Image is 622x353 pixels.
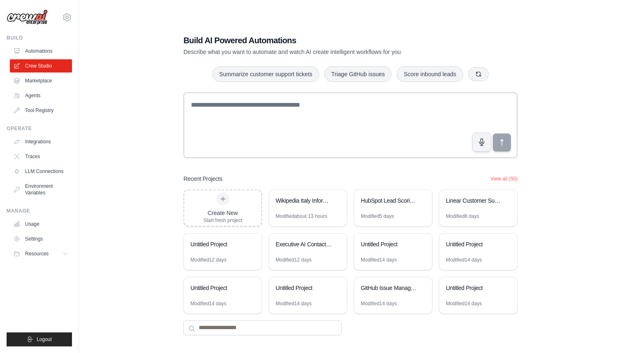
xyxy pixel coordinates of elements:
[276,284,332,292] div: Untitled Project
[361,257,397,263] div: Modified 14 days
[468,67,489,81] button: Get new suggestions
[190,300,226,307] div: Modified 14 days
[324,66,392,82] button: Triage GitHub issues
[10,59,72,72] a: Crew Studio
[203,209,242,217] div: Create New
[276,240,332,248] div: Executive AI Contact Research
[10,165,72,178] a: LLM Connections
[190,257,226,263] div: Modified 12 days
[361,240,417,248] div: Untitled Project
[183,35,460,46] h1: Build AI Powered Automations
[7,332,72,346] button: Logout
[446,284,502,292] div: Untitled Project
[446,257,482,263] div: Modified 14 days
[361,213,394,220] div: Modified 5 days
[276,196,332,205] div: Wikipedia Italy Information Extractor
[10,217,72,231] a: Usage
[190,240,247,248] div: Untitled Project
[7,35,72,41] div: Build
[183,48,460,56] p: Describe what you want to automate and watch AI create intelligent workflows for you
[203,217,242,224] div: Start fresh project
[37,336,52,343] span: Logout
[10,180,72,199] a: Environment Variables
[446,300,482,307] div: Modified 14 days
[10,74,72,87] a: Marketplace
[446,196,502,205] div: Linear Customer Support Ticket Processing System
[446,240,502,248] div: Untitled Project
[10,135,72,148] a: Integrations
[7,125,72,132] div: Operate
[7,9,48,25] img: Logo
[10,44,72,58] a: Automations
[10,247,72,260] button: Resources
[25,250,49,257] span: Resources
[7,208,72,214] div: Manage
[10,150,72,163] a: Traces
[212,66,319,82] button: Summarize customer support tickets
[276,300,311,307] div: Modified 14 days
[10,232,72,245] a: Settings
[446,213,479,220] div: Modified 8 days
[361,284,417,292] div: GitHub Issue Management Automation
[276,213,327,220] div: Modified about 13 hours
[10,104,72,117] a: Tool Registry
[361,300,397,307] div: Modified 14 days
[10,89,72,102] a: Agents
[183,175,223,183] h3: Recent Projects
[361,196,417,205] div: HubSpot Lead Scoring Automation
[397,66,463,82] button: Score inbound leads
[490,175,518,182] button: View all (50)
[190,284,247,292] div: Untitled Project
[276,257,311,263] div: Modified 12 days
[472,133,491,152] button: Click to speak your automation idea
